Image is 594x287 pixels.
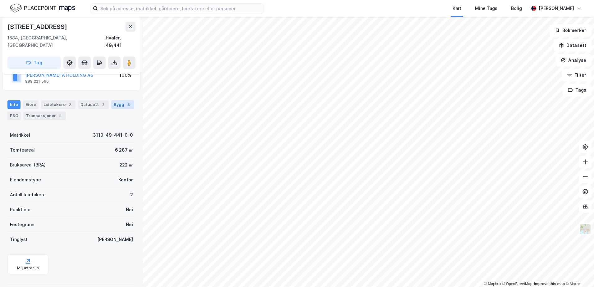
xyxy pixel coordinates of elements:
div: Punktleie [10,206,30,213]
div: Matrikkel [10,131,30,139]
div: Nei [126,221,133,228]
button: Tag [7,57,61,69]
div: 100% [119,71,131,79]
div: Bygg [111,100,134,109]
div: 989 221 566 [25,79,49,84]
a: Mapbox [484,282,501,286]
div: [STREET_ADDRESS] [7,22,68,32]
div: 1684, [GEOGRAPHIC_DATA], [GEOGRAPHIC_DATA] [7,34,106,49]
div: ESG [7,112,21,120]
button: Datasett [554,39,592,52]
a: OpenStreetMap [502,282,532,286]
button: Bokmerker [550,24,592,37]
div: Hvaler, 49/441 [106,34,135,49]
div: Eiere [23,100,39,109]
div: 2 [100,102,106,108]
div: Nei [126,206,133,213]
div: Bruksareal (BRA) [10,161,46,169]
div: Kontor [118,176,133,184]
div: 222 ㎡ [119,161,133,169]
div: Bolig [511,5,522,12]
div: Antall leietakere [10,191,46,198]
iframe: Chat Widget [563,257,594,287]
div: 5 [57,113,63,119]
button: Tags [563,84,592,96]
input: Søk på adresse, matrikkel, gårdeiere, leietakere eller personer [98,4,264,13]
div: Tomteareal [10,146,35,154]
button: Analyse [555,54,592,66]
div: Miljøstatus [17,266,39,271]
div: Kart [453,5,461,12]
div: Eiendomstype [10,176,41,184]
div: 2 [67,102,73,108]
a: Improve this map [534,282,565,286]
div: 6 287 ㎡ [115,146,133,154]
div: Tinglyst [10,236,28,243]
div: Datasett [78,100,109,109]
div: 3110-49-441-0-0 [93,131,133,139]
img: logo.f888ab2527a4732fd821a326f86c7f29.svg [10,3,75,14]
div: Leietakere [41,100,75,109]
div: [PERSON_NAME] [539,5,574,12]
div: Mine Tags [475,5,497,12]
div: 3 [126,102,132,108]
div: Festegrunn [10,221,34,228]
img: Z [579,223,591,235]
div: Info [7,100,21,109]
div: [PERSON_NAME] [97,236,133,243]
button: Filter [562,69,592,81]
div: 2 [130,191,133,198]
div: Transaksjoner [23,112,66,120]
